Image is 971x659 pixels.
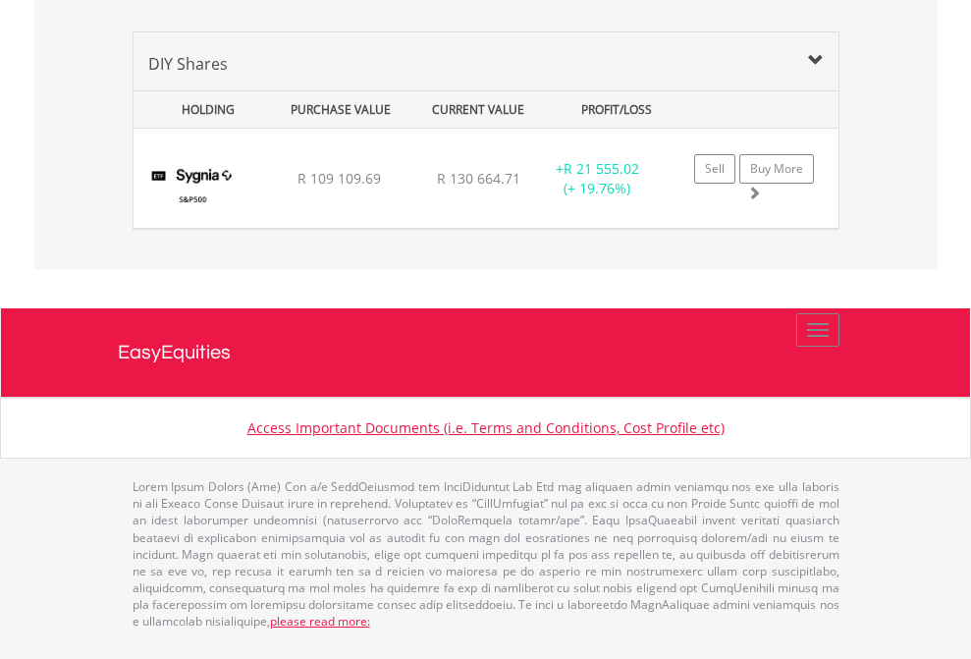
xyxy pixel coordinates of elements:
[564,159,639,178] span: R 21 555.02
[143,153,243,223] img: TFSA.SYG500.png
[536,159,659,198] div: + (+ 19.76%)
[247,418,725,437] a: Access Important Documents (i.e. Terms and Conditions, Cost Profile etc)
[411,91,545,128] div: CURRENT VALUE
[274,91,407,128] div: PURCHASE VALUE
[694,154,735,184] a: Sell
[297,169,381,188] span: R 109 109.69
[437,169,520,188] span: R 130 664.71
[135,91,269,128] div: HOLDING
[133,478,839,630] p: Lorem Ipsum Dolors (Ame) Con a/e SeddOeiusmod tem InciDiduntut Lab Etd mag aliquaen admin veniamq...
[270,613,370,630] a: please read more:
[118,308,854,397] a: EasyEquities
[148,53,228,75] span: DIY Shares
[550,91,683,128] div: PROFIT/LOSS
[739,154,814,184] a: Buy More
